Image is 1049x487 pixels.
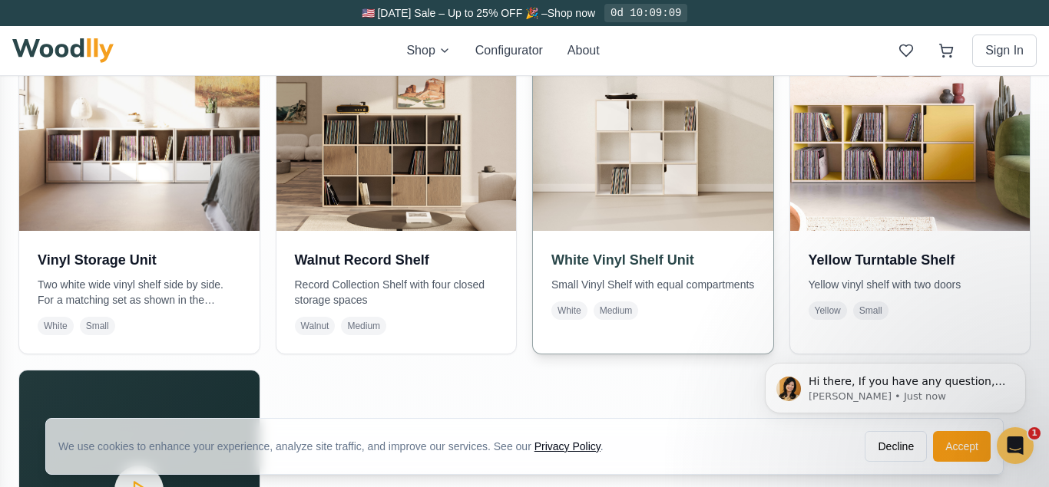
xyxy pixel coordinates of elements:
[295,249,498,271] h3: Walnut Record Shelf
[997,427,1034,464] iframe: Intercom live chat
[865,431,927,462] button: Decline
[809,301,847,320] span: Yellow
[1028,427,1041,439] span: 1
[295,317,336,335] span: Walnut
[80,317,115,335] span: Small
[551,301,587,320] span: White
[972,35,1037,67] button: Sign In
[933,431,991,462] button: Accept
[534,440,601,452] a: Privacy Policy
[551,277,755,292] p: Small Vinyl Shelf with equal compartments
[38,317,74,335] span: White
[341,317,386,335] span: Medium
[742,331,1049,446] iframe: Intercom notifications message
[475,41,543,60] button: Configurator
[809,277,1012,292] p: Yellow vinyl shelf with two doors
[548,7,595,19] a: Shop now
[551,249,755,271] h3: White Vinyl Shelf Unit
[594,301,639,320] span: Medium
[362,7,548,19] span: 🇺🇸 [DATE] Sale – Up to 25% OFF 🎉 –
[12,38,114,63] img: Woodlly
[38,277,241,308] p: Two white wide vinyl shelf side by side. For a matching set as shown in the picture, purchase two...
[295,277,498,308] p: Record Collection Shelf with four closed storage spaces
[38,249,241,271] h3: Vinyl Storage Unit
[604,4,687,22] div: 0d 10:09:09
[568,41,600,60] button: About
[853,301,889,320] span: Small
[58,439,616,454] div: We use cookies to enhance your experience, analyze site traffic, and improve our services. See our .
[406,41,450,60] button: Shop
[809,249,1012,271] h3: Yellow Turntable Shelf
